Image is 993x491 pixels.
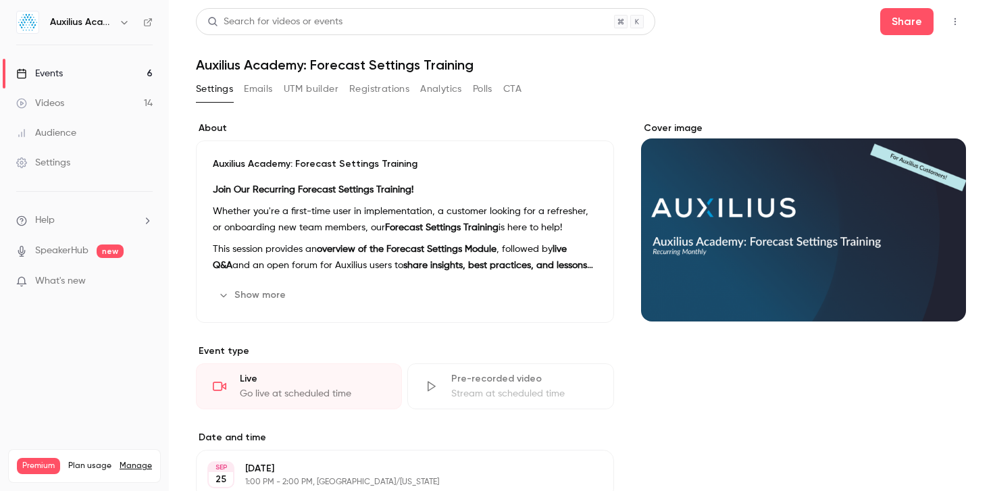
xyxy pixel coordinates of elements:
button: Polls [473,78,492,100]
img: Auxilius Academy Recordings & Training Videos [17,11,39,33]
div: Search for videos or events [207,15,342,29]
div: Stream at scheduled time [451,387,596,400]
div: Live [240,372,385,386]
a: Manage [120,461,152,471]
button: Registrations [349,78,409,100]
span: Premium [17,458,60,474]
h1: Auxilius Academy: Forecast Settings Training [196,57,966,73]
button: Share [880,8,934,35]
h6: Auxilius Academy Recordings & Training Videos [50,16,113,29]
div: SEP [209,463,233,472]
strong: share insights, best practices, and lessons learned [213,261,593,286]
button: Analytics [420,78,462,100]
p: [DATE] [245,462,542,475]
iframe: Noticeable Trigger [136,276,153,288]
div: Go live at scheduled time [240,387,385,400]
p: Event type [196,344,614,358]
div: Videos [16,97,64,110]
div: Settings [16,156,70,170]
p: 25 [215,473,226,486]
label: About [196,122,614,135]
p: Whether you're a first-time user in implementation, a customer looking for a refresher, or onboar... [213,203,597,236]
p: Auxilius Academy: Forecast Settings Training [213,157,597,171]
div: Audience [16,126,76,140]
button: Emails [244,78,272,100]
strong: Forecast Settings Training [385,223,499,232]
div: LiveGo live at scheduled time [196,363,402,409]
span: Help [35,213,55,228]
strong: Join Our Recurring Forecast Settings Training! [213,185,413,195]
button: Settings [196,78,233,100]
li: help-dropdown-opener [16,213,153,228]
div: Events [16,67,63,80]
span: Plan usage [68,461,111,471]
button: Show more [213,284,294,306]
button: UTM builder [284,78,338,100]
a: SpeakerHub [35,244,88,258]
span: What's new [35,274,86,288]
label: Date and time [196,431,614,444]
p: This session provides an , followed by and an open forum for Auxilius users to . Think of it as —... [213,241,597,274]
p: 1:00 PM - 2:00 PM, [GEOGRAPHIC_DATA]/[US_STATE] [245,477,542,488]
button: CTA [503,78,521,100]
div: Pre-recorded videoStream at scheduled time [407,363,613,409]
div: Pre-recorded video [451,372,596,386]
span: new [97,244,124,258]
section: Cover image [641,122,966,321]
strong: overview of the Forecast Settings Module [317,244,496,254]
label: Cover image [641,122,966,135]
